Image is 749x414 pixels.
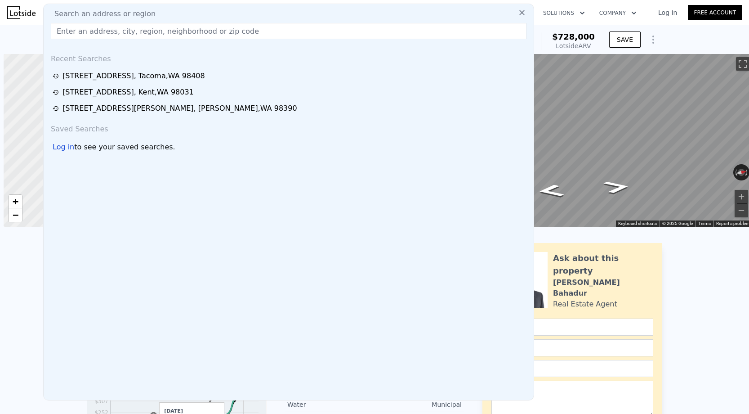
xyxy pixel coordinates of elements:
[491,339,653,356] input: Email
[94,398,108,405] tspan: $307
[287,400,374,409] div: Water
[9,195,22,208] a: Zoom in
[374,400,462,409] div: Municipal
[688,5,742,20] a: Free Account
[53,87,527,98] a: [STREET_ADDRESS], Kent,WA 98031
[552,41,595,50] div: Lotside ARV
[609,31,641,48] button: SAVE
[536,5,592,21] button: Solutions
[592,177,642,197] path: Go North, 127th Pl SE
[735,190,748,203] button: Zoom in
[618,220,657,227] button: Keyboard shortcuts
[592,5,644,21] button: Company
[733,164,738,180] button: Rotate counterclockwise
[647,8,688,17] a: Log In
[13,209,18,220] span: −
[491,319,653,336] input: Name
[47,9,156,19] span: Search an address or region
[552,32,595,41] span: $728,000
[698,221,711,226] a: Terms (opens in new tab)
[53,103,527,114] a: [STREET_ADDRESS][PERSON_NAME], [PERSON_NAME],WA 98390
[662,221,693,226] span: © 2025 Google
[735,204,748,217] button: Zoom out
[9,208,22,222] a: Zoom out
[553,252,653,277] div: Ask about this property
[553,277,653,299] div: [PERSON_NAME] Bahadur
[62,71,205,81] div: [STREET_ADDRESS] , Tacoma , WA 98408
[74,142,175,153] span: to see your saved searches.
[53,142,74,153] div: Log in
[62,103,297,114] div: [STREET_ADDRESS][PERSON_NAME] , [PERSON_NAME] , WA 98390
[13,196,18,207] span: +
[62,87,194,98] div: [STREET_ADDRESS] , Kent , WA 98031
[47,46,530,68] div: Recent Searches
[644,31,662,49] button: Show Options
[553,299,617,310] div: Real Estate Agent
[47,117,530,138] div: Saved Searches
[526,181,575,201] path: Go South, 127th Pl SE
[491,360,653,377] input: Phone
[51,23,526,39] input: Enter an address, city, region, neighborhood or zip code
[53,71,527,81] a: [STREET_ADDRESS], Tacoma,WA 98408
[7,6,36,19] img: Lotside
